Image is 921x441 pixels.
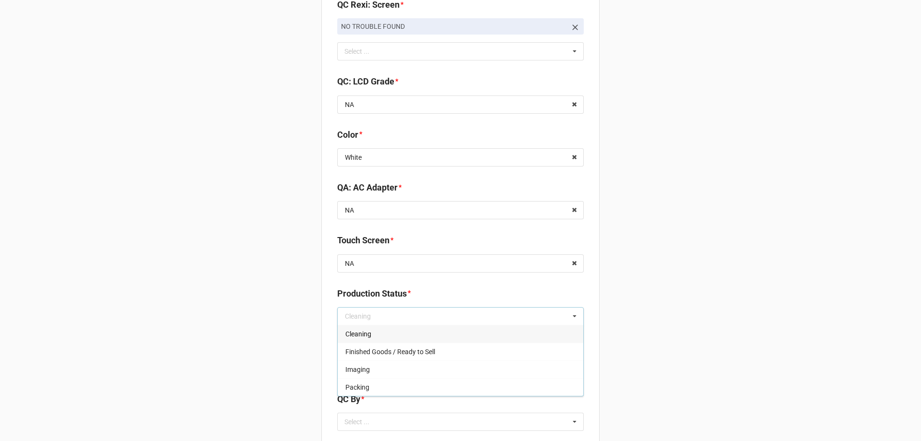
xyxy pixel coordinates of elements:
[345,348,435,356] span: Finished Goods / Ready to Sell
[345,366,370,373] span: Imaging
[337,393,360,406] label: QC By
[342,417,383,428] div: Select ...
[345,207,354,214] div: NA
[337,128,358,142] label: Color
[337,287,407,300] label: Production Status
[345,101,354,108] div: NA
[337,75,394,88] label: QC: LCD Grade
[345,383,369,391] span: Packing
[345,260,354,267] div: NA
[345,154,362,161] div: White
[345,330,371,338] span: Cleaning
[337,234,390,247] label: Touch Screen
[341,22,567,31] p: NO TROUBLE FOUND
[337,181,398,194] label: QA: AC Adapter
[342,46,383,57] div: Select ...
